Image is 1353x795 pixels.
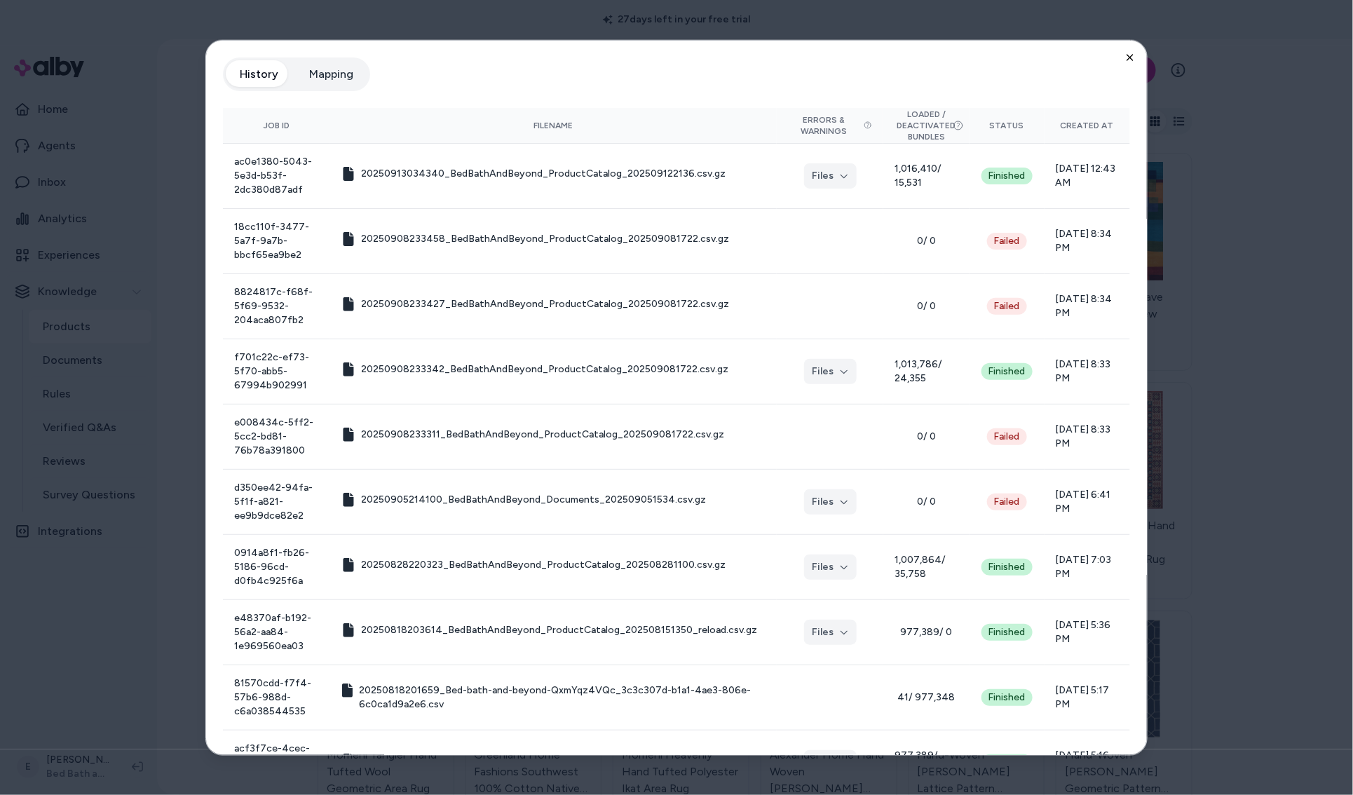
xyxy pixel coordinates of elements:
button: 20250815201640_BedBathAndBeyond_ProductCatalog_202508151350.csv.gz [341,754,723,768]
td: 0914a8f1-fb26-5186-96cd-d0fb4c925f6a [223,534,330,599]
button: Files [804,750,857,775]
span: [DATE] 5:17 PM [1056,684,1119,712]
span: 20250905214100_BedBathAndBeyond_Documents_202509051534.csv.gz [361,493,706,507]
button: Errors & Warnings [788,114,873,137]
button: Files [804,489,857,515]
span: [DATE] 6:41 PM [1056,488,1119,516]
span: 41 / 977,348 [895,691,958,705]
span: 1,013,786 / 24,355 [895,358,958,386]
span: [DATE] 7:03 PM [1056,553,1119,581]
span: [DATE] 8:33 PM [1056,423,1119,451]
div: Status [981,120,1033,131]
button: Failed [987,428,1027,445]
span: 0 / 0 [895,495,958,509]
div: Created At [1056,120,1119,131]
button: Failed [987,494,1027,510]
button: 20250908233458_BedBathAndBeyond_ProductCatalog_202509081722.csv.gz [341,232,729,246]
span: 0 / 0 [895,430,958,444]
button: Failed [987,233,1027,250]
button: Files [804,163,857,189]
span: 0 / 0 [895,234,958,248]
span: 977,389 / 6,372 [895,749,958,777]
span: 977,389 / 0 [895,625,958,639]
td: f701c22c-ef73-5f70-abb5-67994b902991 [223,339,330,404]
button: 20250913034340_BedBathAndBeyond_ProductCatalog_202509122136.csv.gz [341,167,726,181]
span: 20250818203614_BedBathAndBeyond_ProductCatalog_202508151350_reload.csv.gz [361,623,757,637]
button: History [226,60,292,88]
button: Files [804,555,857,580]
td: d350ee42-94fa-5f1f-a821-ee9b9dce82e2 [223,469,330,534]
td: acf3f7ce-4cec-5056-b0f2-fc91667f171a [223,730,330,795]
button: Files [804,359,857,384]
span: 20250908233458_BedBathAndBeyond_ProductCatalog_202509081722.csv.gz [361,232,729,246]
span: 20250908233311_BedBathAndBeyond_ProductCatalog_202509081722.csv.gz [361,428,724,442]
td: 81570cdd-f7f4-57b6-988d-c6a038544535 [223,665,330,730]
span: 20250908233427_BedBathAndBeyond_ProductCatalog_202509081722.csv.gz [361,297,729,311]
span: 20250828220323_BedBathAndBeyond_ProductCatalog_202508281100.csv.gz [361,558,726,572]
span: [DATE] 12:43 AM [1056,162,1119,190]
div: Finished [981,754,1033,771]
span: [DATE] 5:16 PM [1056,749,1119,777]
div: Job ID [234,120,319,131]
button: 20250818203614_BedBathAndBeyond_ProductCatalog_202508151350_reload.csv.gz [341,623,757,637]
td: 8824817c-f68f-5f69-9532-204aca807fb2 [223,273,330,339]
div: Finished [981,689,1033,706]
span: 1,016,410 / 15,531 [895,162,958,190]
span: 1,007,864 / 35,758 [895,553,958,581]
span: [DATE] 5:36 PM [1056,618,1119,646]
span: 20250818201659_Bed-bath-and-beyond-QxmYqz4VQc_3c3c307d-b1a1-4ae3-806e-6c0ca1d9a2e6.csv [359,684,766,712]
td: e008434c-5ff2-5cc2-bd81-76b78a391800 [223,404,330,469]
button: Files [804,620,857,645]
span: 20250908233342_BedBathAndBeyond_ProductCatalog_202509081722.csv.gz [361,362,728,376]
button: 20250828220323_BedBathAndBeyond_ProductCatalog_202508281100.csv.gz [341,558,726,572]
span: 20250913034340_BedBathAndBeyond_ProductCatalog_202509122136.csv.gz [361,167,726,181]
span: 20250815201640_BedBathAndBeyond_ProductCatalog_202508151350.csv.gz [361,754,723,768]
div: Finished [981,559,1033,576]
div: Finished [981,168,1033,184]
button: 20250905214100_BedBathAndBeyond_Documents_202509051534.csv.gz [341,493,706,507]
div: Finished [981,624,1033,641]
button: 20250908233342_BedBathAndBeyond_ProductCatalog_202509081722.csv.gz [341,362,728,376]
span: [DATE] 8:34 PM [1056,227,1119,255]
span: 0 / 0 [895,299,958,313]
button: Mapping [295,60,367,88]
div: Finished [981,363,1033,380]
div: Filename [341,120,766,131]
td: ac0e1380-5043-5e3d-b53f-2dc380d87adf [223,143,330,208]
span: [DATE] 8:34 PM [1056,292,1119,320]
button: Failed [987,298,1027,315]
button: 20250908233311_BedBathAndBeyond_ProductCatalog_202509081722.csv.gz [341,428,724,442]
td: 18cc110f-3477-5a7f-9a7b-bbcf65ea9be2 [223,208,330,273]
button: 20250818201659_Bed-bath-and-beyond-QxmYqz4VQc_3c3c307d-b1a1-4ae3-806e-6c0ca1d9a2e6.csv [341,684,766,712]
td: e48370af-b192-56a2-aa84-1e969560ea03 [223,599,330,665]
span: [DATE] 8:33 PM [1056,358,1119,386]
button: Loaded / Deactivated Bundles [895,109,958,142]
button: 20250908233427_BedBathAndBeyond_ProductCatalog_202509081722.csv.gz [341,297,729,311]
